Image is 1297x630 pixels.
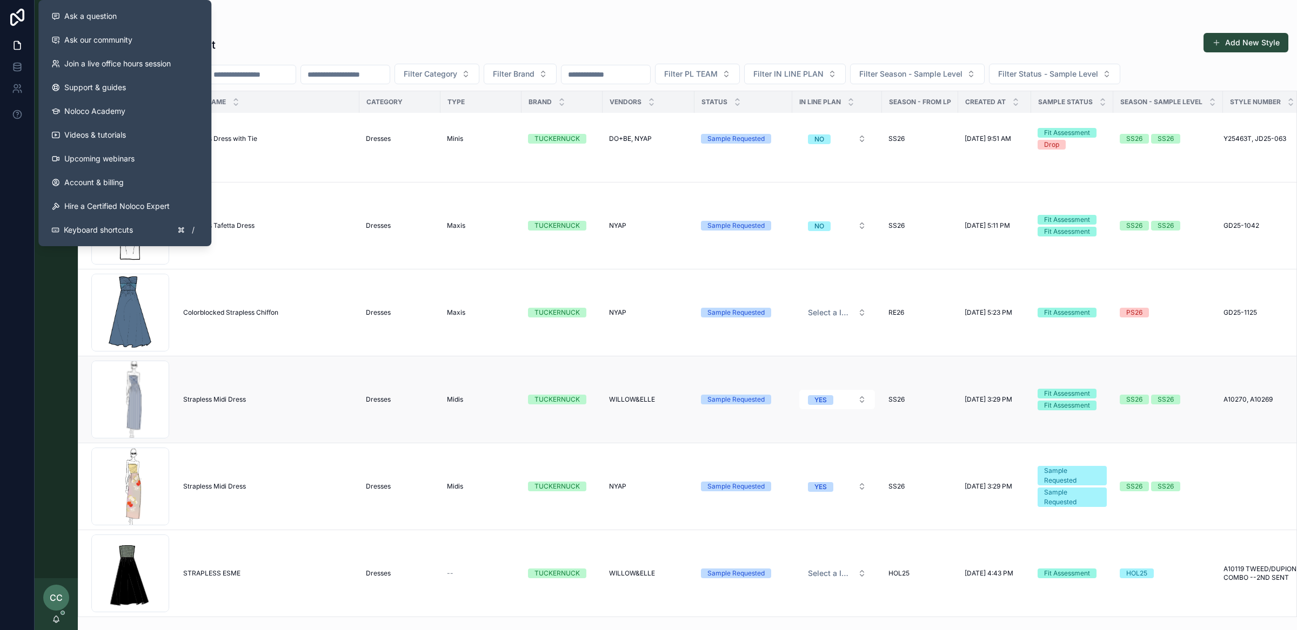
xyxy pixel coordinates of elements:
span: / [189,226,197,234]
a: SS26 [888,482,952,491]
span: IN LINE PLAN [799,98,841,106]
span: Maxis [447,308,465,317]
span: Select a IN LINE PLAN [808,307,853,318]
span: SEASON - SAMPLE LEVEL [1120,98,1202,106]
div: SS26 [1158,134,1174,144]
a: Fit Assessment [1038,308,1107,317]
span: [DATE] 5:23 PM [965,308,1012,317]
div: TUCKERNUCK [534,395,580,404]
a: Dresses [366,134,434,143]
a: SS26SS26 [1120,482,1216,491]
a: Midis [447,482,515,491]
div: Fit Assessment [1044,389,1090,398]
span: Join a live office hours session [64,58,171,69]
a: Fit AssessmentFit Assessment [1038,215,1107,236]
a: SS26SS26 [1120,395,1216,404]
div: TUCKERNUCK [534,482,580,491]
button: Select Button [799,129,875,148]
a: Dresses [366,395,434,404]
div: HOL25 [1126,568,1147,578]
span: SS26 [888,482,905,491]
a: Select Button [799,563,875,584]
a: Sample RequestedSample Requested [1038,466,1107,507]
div: TUCKERNUCK [534,308,580,317]
span: Midis [447,482,463,491]
a: Sample Requested [701,308,786,317]
span: Category [366,98,403,106]
a: Strapless Midi Dress [183,395,353,404]
a: Fit Assessment [1038,568,1107,578]
span: Dresses [366,134,391,143]
a: Fit AssessmentDrop [1038,128,1107,150]
span: SS26 [888,395,905,404]
a: TUCKERNUCK [528,308,596,317]
span: [DATE] 3:29 PM [965,395,1012,404]
div: SS26 [1158,395,1174,404]
span: Sample Status [1038,98,1093,106]
div: NO [814,134,824,144]
a: Select Button [799,302,875,323]
a: Strapless Midi Dress [183,482,353,491]
span: Dresses [366,569,391,578]
a: Noloco Academy [43,99,207,123]
span: Status [701,98,727,106]
div: Fit Assessment [1044,401,1090,410]
span: Dresses [366,482,391,491]
span: Season - From LP [889,98,951,106]
a: [DATE] 5:23 PM [965,308,1025,317]
a: SS26SS26 [1120,134,1216,144]
span: STRAPLESS ESME [183,569,240,578]
a: Select Button [799,215,875,236]
span: RE26 [888,308,904,317]
a: WILLOW&ELLE [609,395,688,404]
div: SS26 [1126,395,1142,404]
a: SS26SS26 [1120,221,1216,231]
span: [DATE] 3:29 PM [965,482,1012,491]
div: YES [814,395,827,405]
span: [DATE] 5:11 PM [965,221,1010,230]
span: Select a IN LINE PLAN [808,568,853,579]
span: Ask a question [64,11,117,22]
div: SS26 [1158,221,1174,231]
span: Upcoming webinars [64,153,135,164]
span: [DATE] 4:43 PM [965,569,1013,578]
a: Account & billing [43,171,207,194]
span: CC [50,591,63,604]
a: DO+BE, NYAP [609,134,688,143]
a: -- [447,569,515,578]
span: NYAP [609,308,626,317]
a: TUCKERNUCK [528,221,596,231]
div: Fit Assessment [1044,128,1090,138]
div: Sample Requested [707,482,765,491]
a: TUCKERNUCK [528,134,596,144]
div: Fit Assessment [1044,308,1090,317]
div: YES [814,482,827,492]
span: HOL25 [888,569,910,578]
span: Dresses [366,221,391,230]
div: Drop [1044,140,1059,150]
span: Support & guides [64,82,126,93]
a: [DATE] 3:29 PM [965,395,1025,404]
button: Select Button [799,477,875,496]
span: Brand [529,98,552,106]
span: Strapless Midi Dress [183,482,246,491]
a: Join a live office hours session [43,52,207,76]
a: HOL25 [888,569,952,578]
a: TUCKERNUCK [528,482,596,491]
span: WILLOW&ELLE [609,569,655,578]
a: Dresses [366,569,434,578]
button: Select Button [655,64,740,84]
a: [DATE] 5:11 PM [965,221,1025,230]
a: PS26 [1120,308,1216,317]
span: Minis [447,134,463,143]
div: Sample Requested [707,134,765,144]
span: Filter Category [404,69,457,79]
button: Select Button [799,390,875,409]
span: Created at [965,98,1006,106]
div: scrollable content [35,43,78,235]
div: SS26 [1158,482,1174,491]
a: RE26 [888,308,952,317]
a: [DATE] 9:51 AM [965,134,1025,143]
button: Select Button [989,64,1120,84]
a: NYAP [609,308,688,317]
